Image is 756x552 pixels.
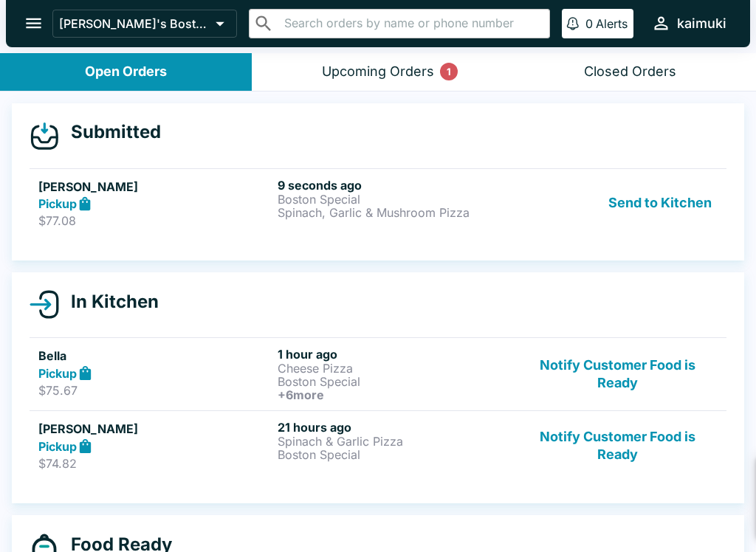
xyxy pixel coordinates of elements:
h5: [PERSON_NAME] [38,178,272,196]
div: Closed Orders [584,63,676,80]
strong: Pickup [38,196,77,211]
strong: Pickup [38,366,77,381]
h6: 9 seconds ago [278,178,511,193]
p: Boston Special [278,448,511,461]
h6: 1 hour ago [278,347,511,362]
div: Upcoming Orders [322,63,434,80]
div: Open Orders [85,63,167,80]
input: Search orders by name or phone number [280,13,543,34]
a: [PERSON_NAME]Pickup$77.089 seconds agoBoston SpecialSpinach, Garlic & Mushroom PizzaSend to Kitchen [30,168,726,238]
h5: [PERSON_NAME] [38,420,272,438]
p: $77.08 [38,213,272,228]
h4: In Kitchen [59,291,159,313]
p: Cheese Pizza [278,362,511,375]
button: Notify Customer Food is Ready [518,347,718,401]
p: Boston Special [278,375,511,388]
h6: 21 hours ago [278,420,511,435]
div: kaimuki [677,15,726,32]
button: open drawer [15,4,52,42]
h5: Bella [38,347,272,365]
p: [PERSON_NAME]'s Boston Pizza [59,16,210,31]
strong: Pickup [38,439,77,454]
p: $75.67 [38,383,272,398]
p: Spinach & Garlic Pizza [278,435,511,448]
p: Boston Special [278,193,511,206]
a: BellaPickup$75.671 hour agoCheese PizzaBoston Special+6moreNotify Customer Food is Ready [30,337,726,410]
h6: + 6 more [278,388,511,401]
button: kaimuki [645,7,732,39]
p: 0 [585,16,593,31]
a: [PERSON_NAME]Pickup$74.8221 hours agoSpinach & Garlic PizzaBoston SpecialNotify Customer Food is ... [30,410,726,480]
button: [PERSON_NAME]'s Boston Pizza [52,10,237,38]
h4: Submitted [59,121,161,143]
button: Send to Kitchen [602,178,718,229]
p: Spinach, Garlic & Mushroom Pizza [278,206,511,219]
p: Alerts [596,16,628,31]
p: 1 [447,64,451,79]
p: $74.82 [38,456,272,471]
button: Notify Customer Food is Ready [518,420,718,471]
